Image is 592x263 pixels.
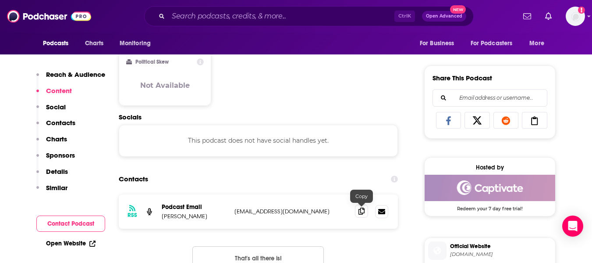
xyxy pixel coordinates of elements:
[120,37,151,50] span: Monitoring
[542,9,555,24] a: Show notifications dropdown
[162,213,227,220] p: [PERSON_NAME]
[36,151,75,167] button: Sponsors
[566,7,585,26] span: Logged in as angelabellBL2024
[465,35,525,52] button: open menu
[394,11,415,22] span: Ctrl K
[432,74,492,82] h3: Share This Podcast
[46,119,75,127] p: Contacts
[135,59,169,65] h2: Political Skew
[234,208,348,215] p: [EMAIL_ADDRESS][DOMAIN_NAME]
[523,35,555,52] button: open menu
[36,119,75,135] button: Contacts
[522,112,547,129] a: Copy Link
[79,35,109,52] a: Charts
[529,37,544,50] span: More
[7,8,91,25] img: Podchaser - Follow, Share and Rate Podcasts
[168,9,394,23] input: Search podcasts, credits, & more...
[43,37,69,50] span: Podcasts
[37,35,80,52] button: open menu
[425,175,555,201] img: Captivate Deal: Redeem your 7 day free trial!
[578,7,585,14] svg: Add a profile image
[450,251,552,258] span: safehavendialogues-llc.com
[36,135,67,151] button: Charts
[350,190,373,203] div: Copy
[119,113,398,121] h2: Socials
[46,151,75,159] p: Sponsors
[144,6,474,26] div: Search podcasts, credits, & more...
[425,201,555,212] span: Redeem your 7 day free trial!
[450,5,466,14] span: New
[425,164,555,171] div: Hosted by
[432,89,547,107] div: Search followers
[140,81,190,90] h3: Not Available
[440,90,540,106] input: Email address or username...
[36,70,105,86] button: Reach & Audience
[566,7,585,26] img: User Profile
[436,112,461,129] a: Share on Facebook
[119,125,398,156] div: This podcast does not have social handles yet.
[36,167,68,184] button: Details
[46,135,67,143] p: Charts
[471,37,513,50] span: For Podcasters
[36,216,105,232] button: Contact Podcast
[113,35,162,52] button: open menu
[46,167,68,176] p: Details
[450,242,552,250] span: Official Website
[464,112,490,129] a: Share on X/Twitter
[46,103,66,111] p: Social
[414,35,465,52] button: open menu
[46,70,105,79] p: Reach & Audience
[46,184,67,192] p: Similar
[422,11,466,22] button: Open AdvancedNew
[46,240,96,247] a: Open Website
[128,212,137,219] h3: RSS
[426,14,462,18] span: Open Advanced
[36,184,67,200] button: Similar
[119,171,148,187] h2: Contacts
[493,112,519,129] a: Share on Reddit
[36,86,72,103] button: Content
[562,216,583,237] div: Open Intercom Messenger
[425,175,555,211] a: Captivate Deal: Redeem your 7 day free trial!
[566,7,585,26] button: Show profile menu
[428,241,552,260] a: Official Website[DOMAIN_NAME]
[520,9,535,24] a: Show notifications dropdown
[162,203,227,211] p: Podcast Email
[85,37,104,50] span: Charts
[46,86,72,95] p: Content
[36,103,66,119] button: Social
[420,37,454,50] span: For Business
